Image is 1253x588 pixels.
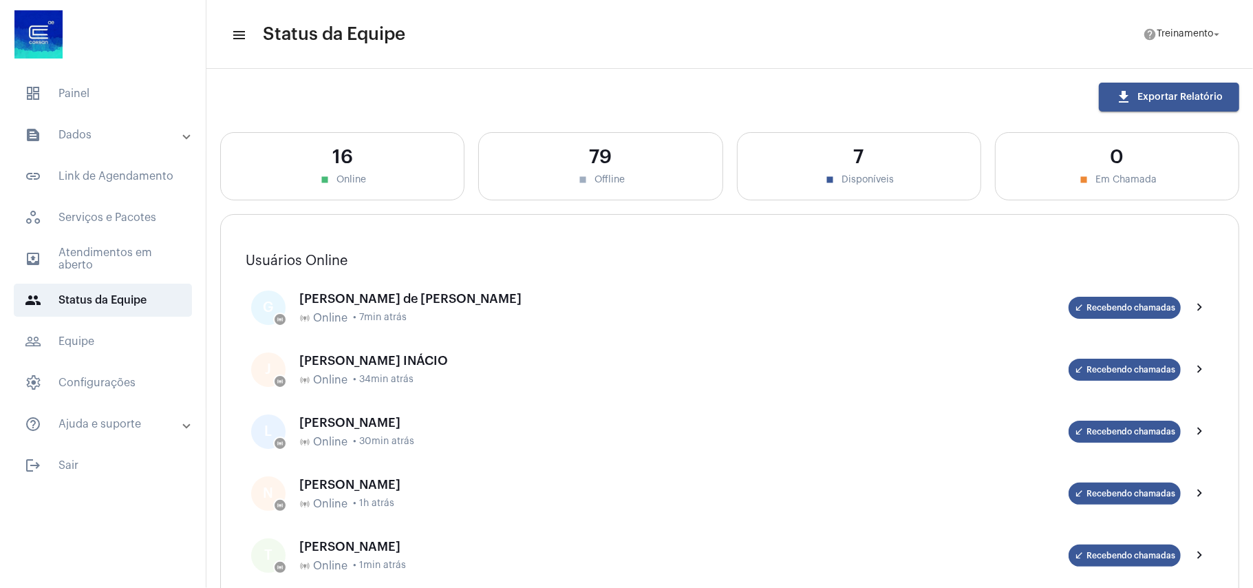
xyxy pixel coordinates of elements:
span: • 1h atrás [353,498,394,509]
mat-icon: stop [1078,174,1090,186]
div: T [251,538,286,573]
mat-icon: sidenav icon [25,127,41,143]
mat-icon: online_prediction [277,316,283,323]
mat-icon: call_received [1074,303,1084,313]
span: Online [313,436,347,448]
mat-icon: sidenav icon [25,251,41,267]
mat-chip: Recebendo chamadas [1069,545,1181,567]
span: Link de Agendamento [14,160,192,193]
mat-icon: sidenav icon [25,457,41,474]
mat-chip: Recebendo chamadas [1069,483,1181,505]
mat-icon: sidenav icon [25,168,41,185]
mat-chip: Recebendo chamadas [1069,359,1181,381]
div: 7 [751,147,967,168]
span: Online [313,312,347,324]
mat-expansion-panel-header: sidenav iconDados [8,118,206,151]
span: sidenav icon [25,85,41,102]
span: Atendimentos em aberto [14,242,192,275]
span: sidenav icon [25,375,41,391]
mat-icon: call_received [1074,365,1084,375]
mat-icon: sidenav icon [25,333,41,350]
div: N [251,476,286,511]
button: Treinamento [1135,21,1231,48]
div: 79 [493,147,708,168]
h3: Usuários Online [246,253,1214,269]
div: 16 [235,147,450,168]
mat-panel-title: Ajuda e suporte [25,416,184,432]
div: [PERSON_NAME] INÁCIO [299,354,1069,368]
mat-icon: call_received [1074,489,1084,498]
mat-icon: chevron_right [1192,485,1208,502]
div: J [251,353,286,387]
div: Disponíveis [751,174,967,186]
span: Online [313,498,347,510]
mat-icon: chevron_right [1192,547,1208,564]
span: Online [313,374,347,386]
img: d4669ae0-8c07-2337-4f67-34b0df7f5ae4.jpeg [11,7,66,62]
span: • 1min atrás [353,560,406,571]
mat-icon: stop [319,174,331,186]
mat-chip: Recebendo chamadas [1069,421,1181,443]
div: Offline [493,174,708,186]
span: Equipe [14,325,192,358]
button: Exportar Relatório [1099,83,1239,112]
span: Sair [14,449,192,482]
mat-icon: call_received [1074,427,1084,437]
mat-icon: chevron_right [1192,361,1208,378]
mat-icon: online_prediction [277,502,283,509]
span: Painel [14,77,192,110]
span: Configurações [14,366,192,399]
mat-icon: sidenav icon [231,27,245,43]
span: • 30min atrás [353,437,414,447]
mat-icon: sidenav icon [25,292,41,308]
div: [PERSON_NAME] [299,416,1069,430]
div: L [251,414,286,449]
mat-chip: Recebendo chamadas [1069,297,1181,319]
mat-panel-title: Dados [25,127,184,143]
mat-icon: chevron_right [1192,423,1208,440]
mat-icon: online_prediction [299,375,310,386]
div: 0 [1009,147,1225,168]
div: [PERSON_NAME] [299,478,1069,492]
span: Status da Equipe [263,23,405,45]
mat-icon: online_prediction [277,440,283,447]
mat-icon: call_received [1074,551,1084,560]
div: [PERSON_NAME] [299,540,1069,554]
mat-icon: stop [824,174,836,186]
mat-icon: online_prediction [277,564,283,571]
mat-icon: download [1115,89,1132,105]
mat-icon: online_prediction [299,437,310,448]
mat-icon: stop [577,174,589,186]
span: Serviços e Pacotes [14,201,192,234]
span: Online [313,560,347,572]
span: • 7min atrás [353,313,407,323]
mat-icon: sidenav icon [25,416,41,432]
mat-icon: online_prediction [277,378,283,385]
div: [PERSON_NAME] de [PERSON_NAME] [299,292,1069,306]
span: sidenav icon [25,209,41,226]
mat-icon: help [1143,28,1157,41]
div: G [251,291,286,325]
mat-icon: chevron_right [1192,300,1208,316]
div: Online [235,174,450,186]
mat-icon: online_prediction [299,313,310,324]
mat-expansion-panel-header: sidenav iconAjuda e suporte [8,408,206,441]
mat-icon: online_prediction [299,560,310,571]
mat-icon: arrow_drop_down [1210,28,1223,41]
span: Treinamento [1157,30,1213,39]
mat-icon: online_prediction [299,498,310,510]
span: • 34min atrás [353,375,414,385]
div: Em Chamada [1009,174,1225,186]
span: Status da Equipe [14,284,192,317]
span: Exportar Relatório [1115,92,1223,102]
